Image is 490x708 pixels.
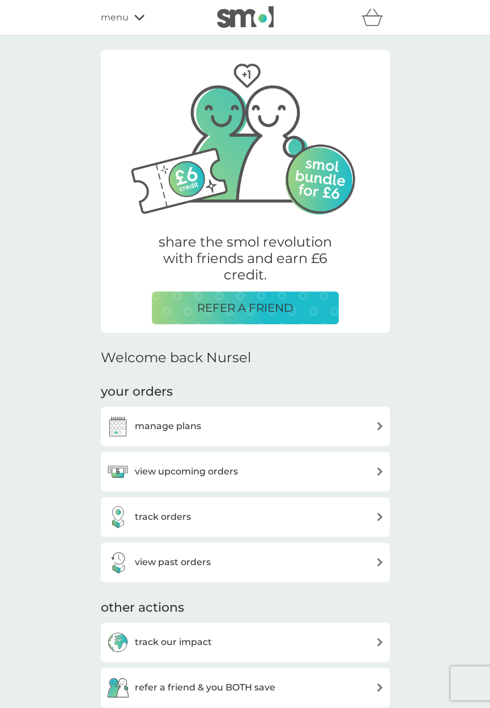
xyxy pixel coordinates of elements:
[101,350,251,366] h2: Welcome back Nursel
[101,10,129,25] span: menu
[101,52,390,333] a: Two friends, one with their arm around the other.share the smol revolution with friends and earn ...
[118,50,373,220] img: Two friends, one with their arm around the other.
[101,599,184,617] h3: other actions
[135,635,212,650] h3: track our impact
[101,383,173,401] h3: your orders
[135,510,191,524] h3: track orders
[152,234,339,283] p: share the smol revolution with friends and earn £6 credit.
[152,291,339,324] button: REFER A FRIEND
[376,422,384,430] img: arrow right
[376,683,384,692] img: arrow right
[135,419,201,434] h3: manage plans
[376,467,384,476] img: arrow right
[197,299,293,317] p: REFER A FRIEND
[135,680,275,695] h3: refer a friend & you BOTH save
[376,558,384,566] img: arrow right
[376,512,384,521] img: arrow right
[361,6,390,29] div: basket
[376,638,384,646] img: arrow right
[135,555,211,570] h3: view past orders
[217,6,274,28] img: smol
[135,464,238,479] h3: view upcoming orders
